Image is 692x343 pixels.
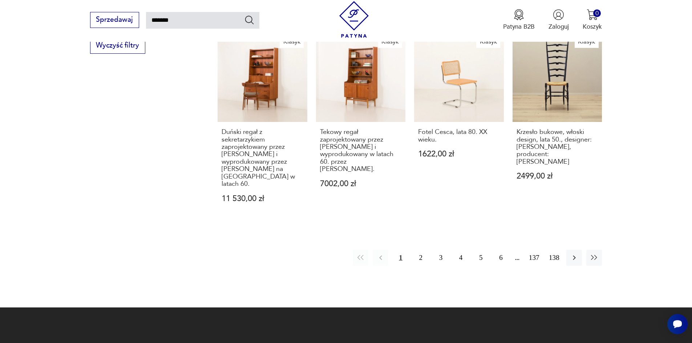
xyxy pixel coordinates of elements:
[503,9,535,31] a: Ikona medaluPatyna B2B
[583,23,602,31] p: Koszyk
[90,17,139,23] a: Sprzedawaj
[90,12,139,28] button: Sprzedawaj
[546,250,562,265] button: 138
[320,128,402,173] h3: Tekowy regał zaprojektowany przez [PERSON_NAME] i wyprodukowany w latach 60. przez [PERSON_NAME].
[513,32,602,220] a: KlasykKrzesło bukowe, włoski design, lata 50., designer: Gio Ponti, producent: ChiavariKrzesło bu...
[667,314,688,334] iframe: Smartsupp widget button
[222,195,303,203] p: 11 530,00 zł
[549,9,569,31] button: Zaloguj
[320,180,402,188] p: 7002,00 zł
[90,38,145,54] button: Wyczyść filtry
[553,9,564,20] img: Ikonka użytkownika
[316,32,406,220] a: KlasykTekowy regał zaprojektowany przez Johannesa Sortha i wyprodukowany w latach 60. przez Nexo ...
[418,150,500,158] p: 1622,00 zł
[473,250,489,265] button: 5
[526,250,542,265] button: 137
[453,250,469,265] button: 4
[244,15,255,25] button: Szukaj
[503,23,535,31] p: Patyna B2B
[218,32,307,220] a: KlasykDuński regał z sekretarzykiem zaprojektowany przez Johannesa Sortha i wyprodukowany przez N...
[222,128,303,188] h3: Duński regał z sekretarzykiem zaprojektowany przez [PERSON_NAME] i wyprodukowany przez [PERSON_NA...
[513,9,525,20] img: Ikona medalu
[393,250,408,265] button: 1
[593,9,601,17] div: 0
[336,1,372,38] img: Patyna - sklep z meblami i dekoracjami vintage
[503,9,535,31] button: Patyna B2B
[418,128,500,143] h3: Fotel Cesca, lata 80. XX wieku.
[549,23,569,31] p: Zaloguj
[413,250,429,265] button: 2
[517,128,598,166] h3: Krzesło bukowe, włoski design, lata 50., designer: [PERSON_NAME], producent: [PERSON_NAME]
[587,9,598,20] img: Ikona koszyka
[493,250,509,265] button: 6
[433,250,449,265] button: 3
[414,32,504,220] a: KlasykFotel Cesca, lata 80. XX wieku.Fotel Cesca, lata 80. XX wieku.1622,00 zł
[517,172,598,180] p: 2499,00 zł
[583,9,602,31] button: 0Koszyk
